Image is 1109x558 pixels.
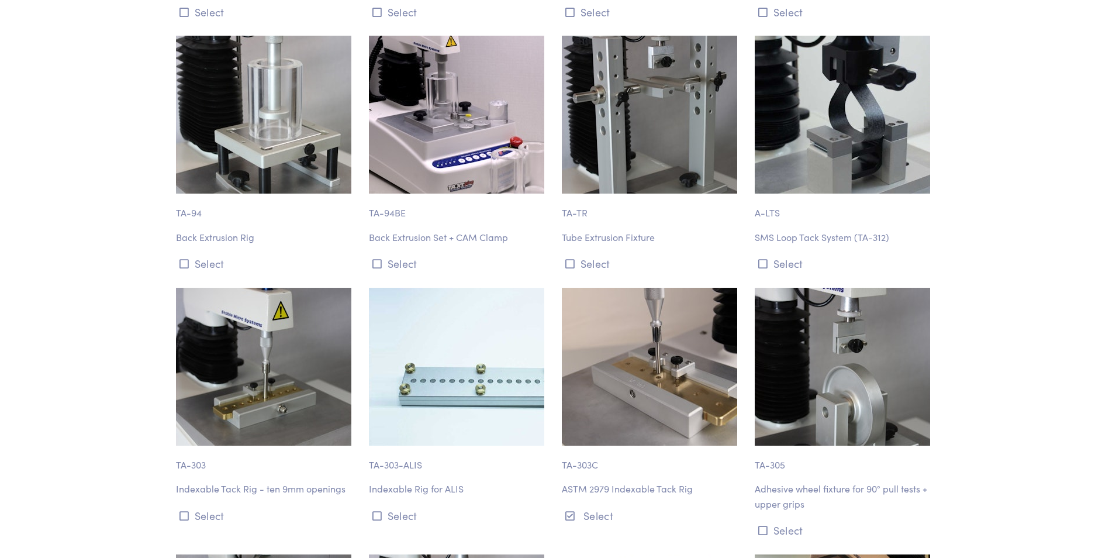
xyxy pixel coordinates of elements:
button: Select [369,254,548,273]
button: Select [562,2,741,22]
p: TA-TR [562,194,741,221]
button: Select [562,254,741,273]
button: Select [562,506,741,525]
img: ta-tr_tube-roller-fixture.jpg [562,36,737,194]
p: TA-94 [176,194,355,221]
button: Select [755,254,934,273]
img: ta-305_90-degree-peel-wheel-fixture.jpg [755,288,930,446]
p: Back Extrusion Set + CAM Clamp [369,230,548,245]
p: TA-303-ALIS [369,446,548,473]
img: ta-94be.jpg [369,36,544,194]
button: Select [176,254,355,273]
p: ASTM 2979 Indexable Tack Rig [562,481,741,497]
p: TA-305 [755,446,934,473]
button: Select [755,2,934,22]
button: Select [176,2,355,22]
button: Select [369,2,548,22]
p: Indexable Tack Rig - ten 9mm openings [176,481,355,497]
img: ta-94-back-extrusion-fixture.jpg [176,36,351,194]
p: Adhesive wheel fixture for 90° pull tests + upper grips [755,481,934,511]
button: Select [176,506,355,525]
button: Select [369,506,548,525]
p: TA-94BE [369,194,548,221]
p: TA-303 [176,446,355,473]
img: adhesion-ta_303-indexable-rig-for-alis-3.jpg [369,288,544,446]
p: Back Extrusion Rig [176,230,355,245]
p: TA-303C [562,446,741,473]
p: Indexable Rig for ALIS [369,481,548,497]
img: 6351_ta-303c-fixture-ta-55-2_probe.jpg [562,288,737,446]
button: Select [755,521,934,540]
p: Tube Extrusion Fixture [562,230,741,245]
p: SMS Loop Tack System (TA-312) [755,230,934,245]
img: ta-303_indexable-tack-fixture.jpg [176,288,351,446]
p: A-LTS [755,194,934,221]
img: adhesion-a_lts-loop-tack-rig.jpg [755,36,930,194]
